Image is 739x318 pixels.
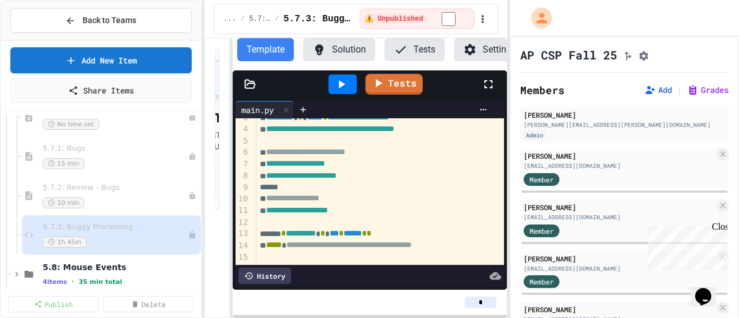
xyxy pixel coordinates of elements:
[236,217,250,229] div: 12
[360,9,475,29] div: ⚠️ Students cannot see this content! Click the toggle to publish it and make it visible to your c...
[236,101,294,118] div: main.py
[529,174,554,185] span: Member
[365,74,423,95] a: Tests
[524,213,715,222] div: [EMAIL_ADDRESS][DOMAIN_NAME]
[236,104,279,116] div: main.py
[43,237,87,248] span: 1h 45m
[43,197,84,208] span: 10 min
[283,12,355,26] span: 5.7.3: Buggy Processing
[236,205,250,216] div: 11
[236,159,250,170] div: 7
[188,113,196,121] div: Unpublished
[236,124,250,135] div: 4
[524,304,715,315] div: [PERSON_NAME]
[643,222,727,271] iframe: chat widget
[236,182,250,193] div: 9
[454,38,525,61] button: Settings
[10,8,192,33] button: Back to Teams
[43,222,188,232] span: 5.7.3: Buggy Processing
[237,38,294,61] button: Template
[524,162,715,170] div: [EMAIL_ADDRESS][DOMAIN_NAME]
[622,48,633,62] button: Click to see fork details
[236,252,250,263] div: 15
[524,151,715,161] div: [PERSON_NAME]
[103,296,194,312] a: Delete
[644,84,672,96] button: Add
[519,5,555,31] div: My Account
[5,5,80,73] div: Chat with us now!Close
[365,14,423,24] span: ⚠️ Unpublished
[236,136,250,147] div: 5
[249,14,270,24] span: 5.7: Bugs
[275,14,279,24] span: /
[223,14,236,24] span: ...
[8,296,99,312] a: Publish
[236,228,250,240] div: 13
[236,240,250,252] div: 14
[687,84,729,96] button: Grades
[236,147,250,158] div: 6
[43,278,67,286] span: 4 items
[43,158,84,169] span: 15 min
[303,38,375,61] button: Solution
[79,278,122,286] span: 35 min total
[236,193,250,205] div: 10
[529,276,554,287] span: Member
[520,47,617,63] h1: AP CSP Fall 25
[524,253,715,264] div: [PERSON_NAME]
[43,144,188,154] span: 5.7.1: Bugs
[83,14,136,27] span: Back to Teams
[10,78,192,103] a: Share Items
[188,231,196,239] div: Unpublished
[524,130,546,140] div: Admin
[524,202,715,212] div: [PERSON_NAME]
[188,192,196,200] div: Unpublished
[10,47,192,73] a: Add New Item
[524,110,725,120] div: [PERSON_NAME]
[428,12,469,26] input: publish toggle
[638,48,650,62] button: Assignment Settings
[43,262,199,272] span: 5.8: Mouse Events
[43,183,188,193] span: 5.7.2: Review - Bugs
[524,264,715,273] div: [EMAIL_ADDRESS][DOMAIN_NAME]
[240,14,244,24] span: /
[691,272,727,306] iframe: chat widget
[520,82,565,98] h2: Members
[188,152,196,160] div: Unpublished
[72,277,74,286] span: •
[43,119,99,130] span: No time set
[236,170,250,182] div: 8
[238,268,291,284] div: History
[524,121,725,129] div: [PERSON_NAME][EMAIL_ADDRESS][PERSON_NAME][DOMAIN_NAME]
[385,38,445,61] button: Tests
[677,83,682,97] span: |
[529,226,554,236] span: Member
